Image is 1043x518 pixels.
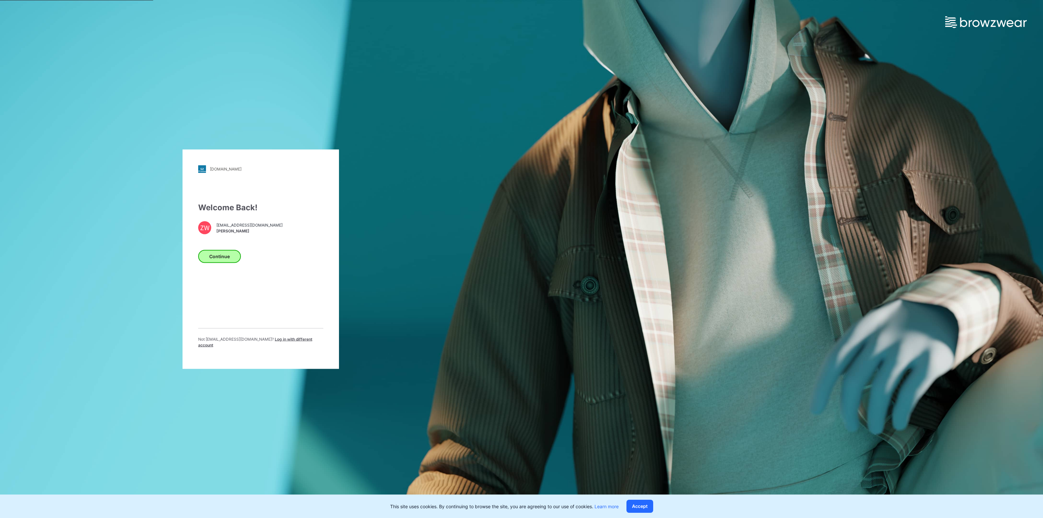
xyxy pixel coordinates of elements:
img: browzwear-logo.e42bd6dac1945053ebaf764b6aa21510.svg [945,16,1027,28]
p: Not [EMAIL_ADDRESS][DOMAIN_NAME] ? [198,336,323,348]
div: ZW [198,221,211,234]
div: [DOMAIN_NAME] [210,167,242,171]
span: [PERSON_NAME] [216,228,283,234]
img: stylezone-logo.562084cfcfab977791bfbf7441f1a819.svg [198,165,206,173]
p: This site uses cookies. By continuing to browse the site, you are agreeing to our use of cookies. [390,503,619,510]
button: Continue [198,250,241,263]
div: Welcome Back! [198,201,323,213]
button: Accept [626,500,653,513]
span: [EMAIL_ADDRESS][DOMAIN_NAME] [216,222,283,228]
a: [DOMAIN_NAME] [198,165,323,173]
a: Learn more [595,504,619,509]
